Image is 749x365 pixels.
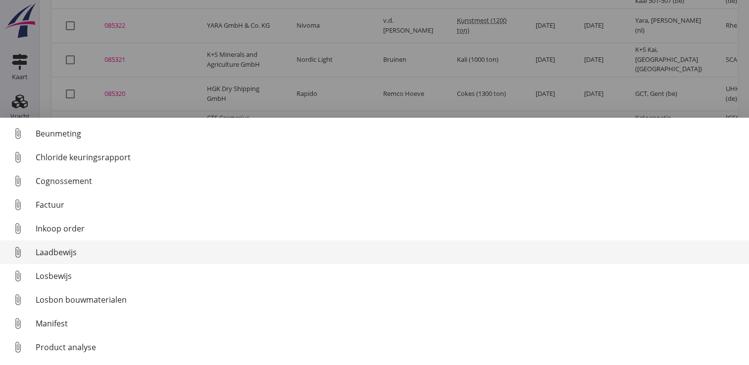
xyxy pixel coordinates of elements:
[36,270,741,282] div: Losbewijs
[36,128,741,139] div: Beunmeting
[10,173,26,189] i: attach_file
[36,151,741,163] div: Chloride keuringsrapport
[36,318,741,329] div: Manifest
[10,316,26,331] i: attach_file
[36,294,741,306] div: Losbon bouwmaterialen
[36,246,741,258] div: Laadbewijs
[10,221,26,236] i: attach_file
[10,244,26,260] i: attach_file
[36,199,741,211] div: Factuur
[36,341,741,353] div: Product analyse
[36,175,741,187] div: Cognossement
[10,292,26,308] i: attach_file
[36,223,741,234] div: Inkoop order
[10,268,26,284] i: attach_file
[10,149,26,165] i: attach_file
[10,339,26,355] i: attach_file
[10,197,26,213] i: attach_file
[10,126,26,141] i: attach_file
